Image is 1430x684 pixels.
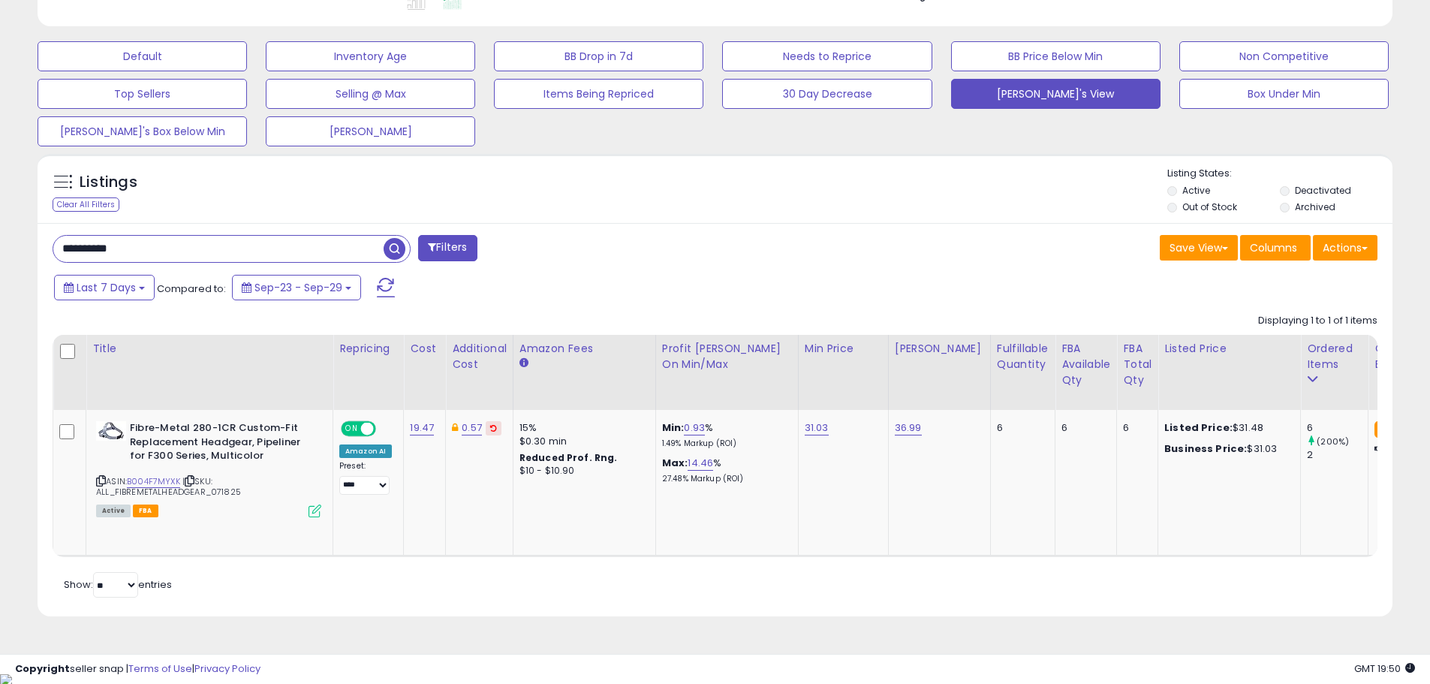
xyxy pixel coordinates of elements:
span: OFF [374,423,398,435]
div: FBA Available Qty [1061,341,1110,388]
img: 41fEp3YhzbL._SL40_.jpg [96,421,126,441]
button: Box Under Min [1179,79,1389,109]
div: Displaying 1 to 1 of 1 items [1258,314,1377,328]
label: Archived [1295,200,1335,213]
div: 6 [1123,421,1146,435]
button: Sep-23 - Sep-29 [232,275,361,300]
p: 1.49% Markup (ROI) [662,438,787,449]
label: Out of Stock [1182,200,1237,213]
h5: Listings [80,172,137,193]
button: Non Competitive [1179,41,1389,71]
span: FBA [133,505,158,517]
div: 6 [1307,421,1368,435]
b: Fibre-Metal 280-1CR Custom-Fit Replacement Headgear, Pipeliner for F300 Series, Multicolor [130,421,312,467]
a: 0.57 [462,420,482,435]
button: 30 Day Decrease [722,79,932,109]
div: Preset: [339,461,392,495]
span: Last 7 Days [77,280,136,295]
div: Profit [PERSON_NAME] on Min/Max [662,341,792,372]
div: 6 [997,421,1043,435]
button: Last 7 Days [54,275,155,300]
span: Show: entries [64,577,172,592]
a: Privacy Policy [194,661,260,676]
small: FBA [1374,421,1402,438]
div: Min Price [805,341,882,357]
div: $31.48 [1164,421,1289,435]
button: Inventory Age [266,41,475,71]
div: Title [92,341,327,357]
div: Cost [410,341,439,357]
b: Reduced Prof. Rng. [519,451,618,464]
b: Listed Price: [1164,420,1233,435]
div: ASIN: [96,421,321,516]
th: The percentage added to the cost of goods (COGS) that forms the calculator for Min & Max prices. [655,335,798,410]
div: % [662,421,787,449]
div: % [662,457,787,484]
span: Sep-23 - Sep-29 [254,280,342,295]
a: 19.47 [410,420,434,435]
button: Actions [1313,235,1377,261]
small: Amazon Fees. [519,357,528,370]
button: Items Being Repriced [494,79,703,109]
button: [PERSON_NAME]'s Box Below Min [38,116,247,146]
a: 36.99 [895,420,922,435]
button: Save View [1160,235,1238,261]
button: Columns [1240,235,1311,261]
label: Deactivated [1295,184,1351,197]
span: Columns [1250,240,1297,255]
button: [PERSON_NAME]'s View [951,79,1161,109]
a: 14.46 [688,456,713,471]
p: 27.48% Markup (ROI) [662,474,787,484]
b: Business Price: [1164,441,1247,456]
span: All listings currently available for purchase on Amazon [96,505,131,517]
button: Top Sellers [38,79,247,109]
div: $31.03 [1164,442,1289,456]
div: Additional Cost [452,341,507,372]
div: seller snap | | [15,662,260,676]
div: Ordered Items [1307,341,1362,372]
button: Needs to Reprice [722,41,932,71]
button: [PERSON_NAME] [266,116,475,146]
b: Min: [662,420,685,435]
small: (200%) [1317,435,1349,447]
button: Selling @ Max [266,79,475,109]
span: | SKU: ALL_FIBREMETALHEADGEAR_071825 [96,475,241,498]
strong: Copyright [15,661,70,676]
a: B004F7MYXK [127,475,180,488]
div: $10 - $10.90 [519,465,644,478]
b: Max: [662,456,688,470]
button: BB Price Below Min [951,41,1161,71]
div: Repricing [339,341,397,357]
div: Clear All Filters [53,197,119,212]
div: 15% [519,421,644,435]
button: Filters [418,235,477,261]
span: ON [342,423,361,435]
div: 2 [1307,448,1368,462]
button: Default [38,41,247,71]
span: 2025-10-7 19:50 GMT [1354,661,1415,676]
a: 0.93 [684,420,705,435]
div: Amazon Fees [519,341,649,357]
span: Compared to: [157,282,226,296]
div: FBA Total Qty [1123,341,1152,388]
p: Listing States: [1167,167,1392,181]
div: Amazon AI [339,444,392,458]
div: 6 [1061,421,1105,435]
a: 31.03 [805,420,829,435]
button: BB Drop in 7d [494,41,703,71]
div: [PERSON_NAME] [895,341,984,357]
div: Listed Price [1164,341,1294,357]
div: $0.30 min [519,435,644,448]
label: Active [1182,184,1210,197]
div: Fulfillable Quantity [997,341,1049,372]
a: Terms of Use [128,661,192,676]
